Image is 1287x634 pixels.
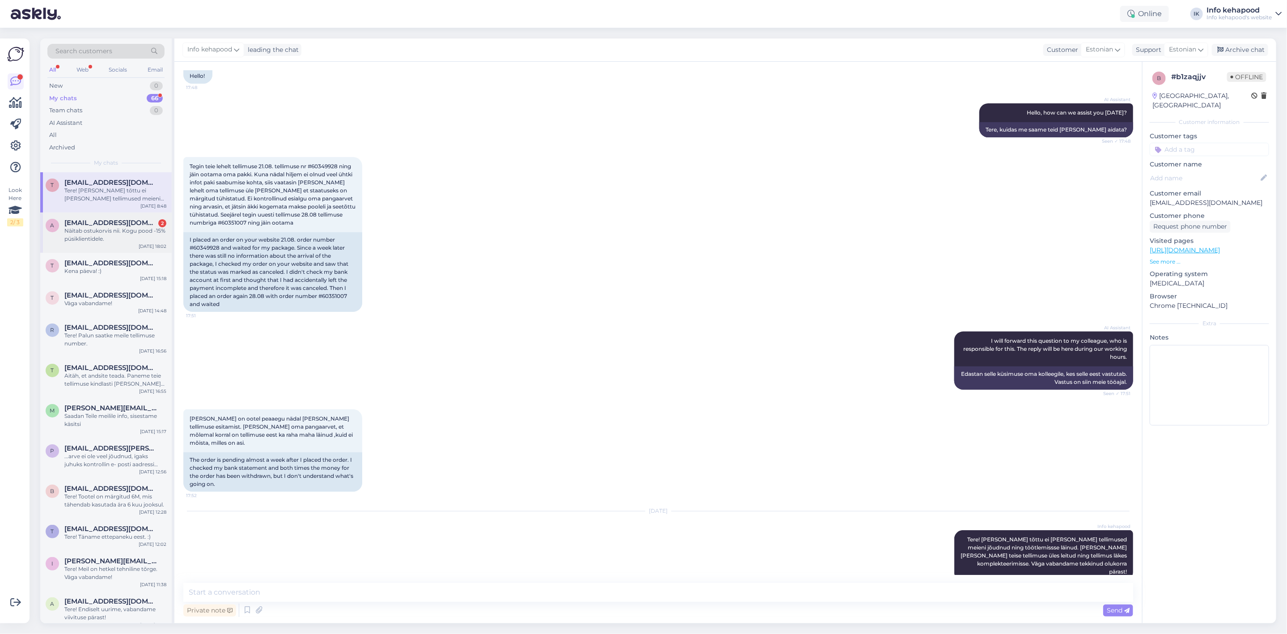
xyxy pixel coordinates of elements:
span: 17:51 [186,312,220,319]
div: Tere! Endiselt uurime, vabandame viivituse pärast! [64,605,166,621]
div: Aitäh, et andsite teada. Paneme teie tellimuse kindlasti [PERSON_NAME] niipea, kui see meie lattu... [64,372,166,388]
span: Estonian [1169,45,1196,55]
div: [DATE] 15:18 [140,275,166,282]
div: IK [1190,8,1203,20]
div: 2 / 3 [7,218,23,226]
div: Request phone number [1150,221,1231,233]
div: Socials [107,64,129,76]
div: [DATE] 16:56 [139,348,166,354]
div: Online [1120,6,1169,22]
span: t [51,528,54,535]
div: Look Here [7,186,23,226]
span: Tere! [PERSON_NAME] tõttu ei [PERSON_NAME] tellimused meieni jõudnud ning töötlemissse läinud. [P... [961,536,1128,575]
div: 2 [158,219,166,227]
span: t [51,294,54,301]
div: [DATE] 8:48 [140,203,166,209]
span: tanel.ootsing@gmail.com [64,291,157,299]
div: 0 [150,81,163,90]
span: Seen ✓ 17:51 [1097,390,1130,397]
span: r [51,327,55,333]
div: Tere! Tootel on märgitud 6M, mis tähendab kasutada ära 6 kuu jooksul. [64,493,166,509]
div: [DATE] 12:02 [139,541,166,548]
div: Tere! Meil on hetkel tehniline tõrge. Väga vabandame! [64,565,166,581]
span: tanel.ootsing@gmail.com [64,259,157,267]
span: I will forward this question to my colleague, who is responsible for this. The reply will be here... [963,337,1128,360]
span: tsaupille@gmail.com [64,179,157,187]
p: Operating system [1150,269,1269,279]
a: Info kehapoodInfo kehapood's website [1207,7,1282,21]
span: AI Assistant [1097,324,1130,331]
div: Tere, kuidas me saame teid [PERSON_NAME] aidata? [979,122,1133,137]
span: marita.luhaaar@gmail.com [64,404,157,412]
span: b [1157,75,1161,81]
div: [DATE] 11:32 [140,621,166,628]
div: leading the chat [244,45,299,55]
div: AI Assistant [49,119,82,128]
span: My chats [94,159,118,167]
span: taiviko@gmail.com [64,364,157,372]
span: a [51,600,55,607]
div: # b1zaqjjv [1171,72,1227,82]
div: Tere! Täname ettepaneku eest. :) [64,533,166,541]
span: m [50,407,55,414]
div: [GEOGRAPHIC_DATA], [GEOGRAPHIC_DATA] [1152,91,1251,110]
span: 17:48 [186,84,220,91]
div: Archived [49,143,75,152]
div: All [47,64,58,76]
div: Team chats [49,106,82,115]
div: New [49,81,63,90]
div: My chats [49,94,77,103]
p: Browser [1150,292,1269,301]
span: Search customers [55,47,112,56]
div: The order is pending almost a week after I placed the order. I checked my bank statement and both... [183,452,362,492]
p: Customer email [1150,189,1269,198]
span: agneskandroo@gmail.com [64,597,157,605]
p: Customer tags [1150,132,1269,141]
span: Tegin teie lehelt tellimuse 21.08. tellimuse nr #60349928 ning jäin ootama oma pakki. Kuna nädal ... [190,163,357,226]
div: Extra [1150,319,1269,328]
span: ruubi55@gmail.com [64,323,157,332]
div: Näitab ostukorvis nii. Kogu pood -15% püsiklientidele. [64,227,166,243]
span: AI Assistant [1097,96,1130,103]
div: [DATE] 15:17 [140,428,166,435]
span: a [51,222,55,229]
span: 17:52 [186,492,220,499]
div: Edastan selle küsimuse oma kolleegile, kes selle eest vastutab. Vastus on siin meie tööajal. [954,366,1133,390]
div: Archive chat [1212,44,1268,56]
div: [DATE] 11:38 [140,581,166,588]
div: Web [75,64,90,76]
div: [DATE] 12:56 [139,468,166,475]
span: t [51,367,54,374]
span: Info kehapood [187,45,232,55]
span: annelimusto@gmail.com [64,219,157,227]
span: Hello, how can we assist you [DATE]? [1027,109,1127,116]
p: Visited pages [1150,236,1269,246]
div: Tere! Palun saatke meile tellimuse number. [64,332,166,348]
span: t [51,262,54,269]
span: Send [1107,606,1130,614]
div: [DATE] 14:48 [138,307,166,314]
p: See more ... [1150,258,1269,266]
span: i [51,560,53,567]
p: [MEDICAL_DATA] [1150,279,1269,288]
div: All [49,131,57,140]
div: I placed an order on your website 21.08. order number #60349928 and waited for my package. Since ... [183,232,362,312]
div: [DATE] 12:28 [139,509,166,515]
span: Offline [1227,72,1266,82]
div: Hello! [183,68,212,84]
div: Info kehapood's website [1207,14,1272,21]
div: 66 [147,94,163,103]
span: [PERSON_NAME] on ootel peaaegu nädal [PERSON_NAME] tellimuse esitamist. [PERSON_NAME] oma pangaar... [190,415,354,446]
div: ...arve ei ole veel jõudnud, igaks juhuks kontrollin e- posti aadressi [EMAIL_ADDRESS][PERSON_NAM... [64,452,166,468]
div: Kena päeva! :) [64,267,166,275]
div: Tere! [PERSON_NAME] tõttu ei [PERSON_NAME] tellimused meieni jõudnud ning töötlemissse läinud. [P... [64,187,166,203]
a: [URL][DOMAIN_NAME] [1150,246,1220,254]
span: piret.parik@gmail.com [64,444,157,452]
div: Saadan Teile meilile info, sisestame käsitsi [64,412,166,428]
span: tuuli.kahar@gmail.com [64,525,157,533]
div: [DATE] [183,507,1133,515]
p: Notes [1150,333,1269,342]
img: Askly Logo [7,46,24,63]
p: [EMAIL_ADDRESS][DOMAIN_NAME] [1150,198,1269,208]
div: Väga vabandame! [64,299,166,307]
